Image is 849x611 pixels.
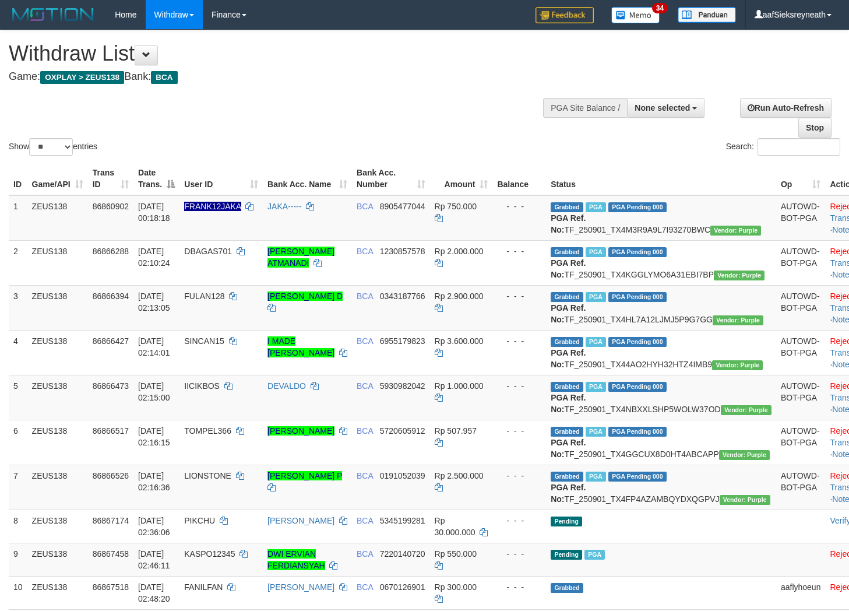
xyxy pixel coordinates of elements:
span: IICIKBOS [184,381,220,391]
b: PGA Ref. No: [551,348,586,369]
td: 9 [9,543,27,576]
td: AUTOWD-BOT-PGA [776,330,826,375]
span: Grabbed [551,292,583,302]
td: TF_250901_TX4NBXXLSHP5WOLW37OD [546,375,776,420]
td: aaflyhoeun [776,576,826,609]
div: PGA Site Balance / [543,98,627,118]
img: MOTION_logo.png [9,6,97,23]
span: Rp 3.600.000 [435,336,484,346]
span: Grabbed [551,583,583,593]
th: ID [9,162,27,195]
span: Grabbed [551,382,583,392]
span: Marked by aafpengsreynich [586,202,606,212]
span: BCA [357,202,373,211]
a: JAKA----- [267,202,301,211]
select: Showentries [29,138,73,156]
td: ZEUS138 [27,240,88,285]
span: Nama rekening ada tanda titik/strip, harap diedit [184,202,241,211]
th: Bank Acc. Name: activate to sort column ascending [263,162,352,195]
td: 4 [9,330,27,375]
td: ZEUS138 [27,420,88,465]
b: PGA Ref. No: [551,393,586,414]
span: Marked by aafpengsreynich [586,247,606,257]
div: - - - [497,201,541,212]
span: Copy 5930982042 to clipboard [380,381,425,391]
button: None selected [627,98,704,118]
div: - - - [497,425,541,437]
td: TF_250901_TX4FP4AZAMBQYDXQGPVJ [546,465,776,510]
span: FULAN128 [184,292,224,301]
div: - - - [497,515,541,526]
span: 86867458 [93,549,129,559]
span: 86860902 [93,202,129,211]
label: Search: [726,138,840,156]
span: Rp 2.500.000 [435,471,484,480]
td: AUTOWD-BOT-PGA [776,465,826,510]
th: Trans ID: activate to sort column ascending [88,162,133,195]
b: PGA Ref. No: [551,483,586,504]
span: BCA [357,426,373,436]
a: [PERSON_NAME] [267,426,334,436]
span: 34 [652,3,668,13]
input: Search: [758,138,840,156]
span: Pending [551,517,582,526]
span: 86866394 [93,292,129,301]
span: 86867174 [93,516,129,525]
label: Show entries [9,138,97,156]
span: Rp 300.000 [435,582,477,592]
span: KASPO12345 [184,549,235,559]
div: - - - [497,290,541,302]
b: PGA Ref. No: [551,303,586,324]
th: Op: activate to sort column ascending [776,162,826,195]
td: 3 [9,285,27,330]
span: PGA Pending [608,247,667,257]
th: Status [546,162,776,195]
span: Grabbed [551,472,583,482]
a: Stop [798,118,832,138]
div: - - - [497,245,541,257]
span: BCA [357,471,373,480]
span: Vendor URL: https://trx4.1velocity.biz [719,450,770,460]
span: PGA Pending [608,292,667,302]
span: Grabbed [551,247,583,257]
span: Copy 1230857578 to clipboard [380,247,425,256]
td: ZEUS138 [27,330,88,375]
td: AUTOWD-BOT-PGA [776,240,826,285]
a: [PERSON_NAME] [267,516,334,525]
span: Marked by aafpengsreynich [586,427,606,437]
span: 86867518 [93,582,129,592]
div: - - - [497,380,541,392]
span: [DATE] 02:14:01 [138,336,170,357]
h4: Game: Bank: [9,71,554,83]
img: Feedback.jpg [536,7,594,23]
span: DBAGAS701 [184,247,232,256]
td: TF_250901_TX4GGCUX8D0HT4ABCAPP [546,420,776,465]
span: Copy 0343187766 to clipboard [380,292,425,301]
td: ZEUS138 [27,543,88,576]
span: 86866473 [93,381,129,391]
span: Copy 6955179823 to clipboard [380,336,425,346]
th: Balance [492,162,546,195]
span: Rp 2.000.000 [435,247,484,256]
td: ZEUS138 [27,510,88,543]
span: PGA Pending [608,382,667,392]
a: [PERSON_NAME] [267,582,334,592]
span: Vendor URL: https://trx4.1velocity.biz [714,271,765,280]
div: - - - [497,581,541,593]
span: BCA [357,336,373,346]
span: Copy 5345199281 to clipboard [380,516,425,525]
span: Grabbed [551,337,583,347]
span: BCA [357,582,373,592]
a: DEVALDO [267,381,306,391]
span: [DATE] 00:18:18 [138,202,170,223]
th: Bank Acc. Number: activate to sort column ascending [352,162,430,195]
span: Marked by aafpengsreynich [586,382,606,392]
td: TF_250901_TX4KGGLYMO6A31EBI7BP [546,240,776,285]
span: Rp 550.000 [435,549,477,559]
span: Rp 30.000.000 [435,516,475,537]
div: - - - [497,548,541,560]
span: [DATE] 02:10:24 [138,247,170,268]
span: PGA Pending [608,202,667,212]
img: Button%20Memo.svg [611,7,660,23]
b: PGA Ref. No: [551,258,586,279]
